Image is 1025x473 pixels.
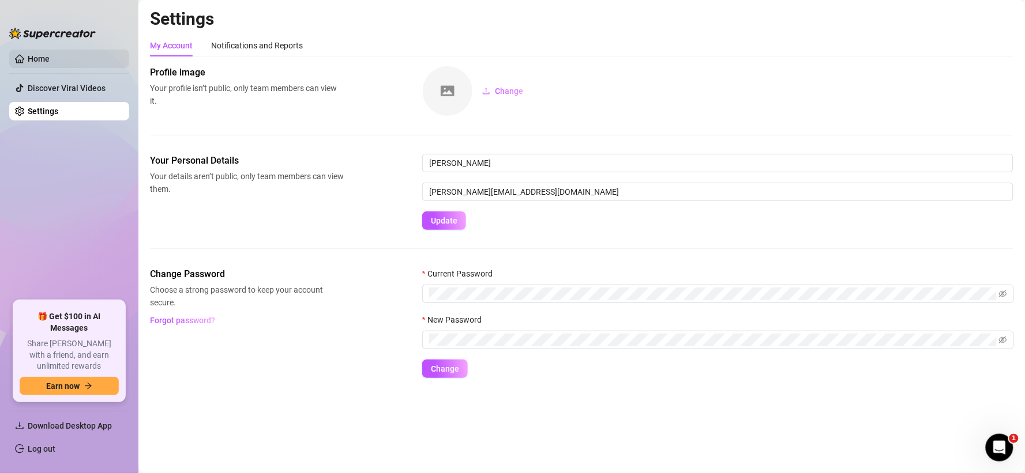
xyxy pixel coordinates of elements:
[431,216,457,225] span: Update
[1009,434,1019,443] span: 1
[20,338,119,372] span: Share [PERSON_NAME] with a friend, and earn unlimited rewards
[20,311,119,334] span: 🎁 Get $100 in AI Messages
[150,82,344,107] span: Your profile isn’t public, only team members can view it.
[422,360,468,378] button: Change
[84,382,92,390] span: arrow-right
[15,421,24,430] span: download
[422,211,466,230] button: Update
[422,313,489,326] label: New Password
[28,444,55,453] a: Log out
[9,28,96,39] img: logo-BBDzfeDw.svg
[423,66,472,116] img: square-placeholder.png
[46,381,80,391] span: Earn now
[429,287,997,300] input: Current Password
[999,290,1007,298] span: eye-invisible
[151,316,216,325] span: Forgot password?
[999,336,1007,344] span: eye-invisible
[429,334,997,346] input: New Password
[150,311,216,330] button: Forgot password?
[28,107,58,116] a: Settings
[150,267,344,281] span: Change Password
[422,267,500,280] label: Current Password
[482,87,490,95] span: upload
[28,84,106,93] a: Discover Viral Videos
[150,154,344,168] span: Your Personal Details
[422,183,1013,201] input: Enter new email
[495,86,523,96] span: Change
[986,434,1013,461] iframe: Intercom live chat
[28,421,112,430] span: Download Desktop App
[431,364,459,373] span: Change
[150,39,193,52] div: My Account
[150,66,344,80] span: Profile image
[28,54,50,63] a: Home
[473,82,532,100] button: Change
[150,170,344,195] span: Your details aren’t public, only team members can view them.
[422,154,1013,172] input: Enter name
[211,39,303,52] div: Notifications and Reports
[150,8,1013,30] h2: Settings
[20,377,119,395] button: Earn nowarrow-right
[150,283,344,309] span: Choose a strong password to keep your account secure.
